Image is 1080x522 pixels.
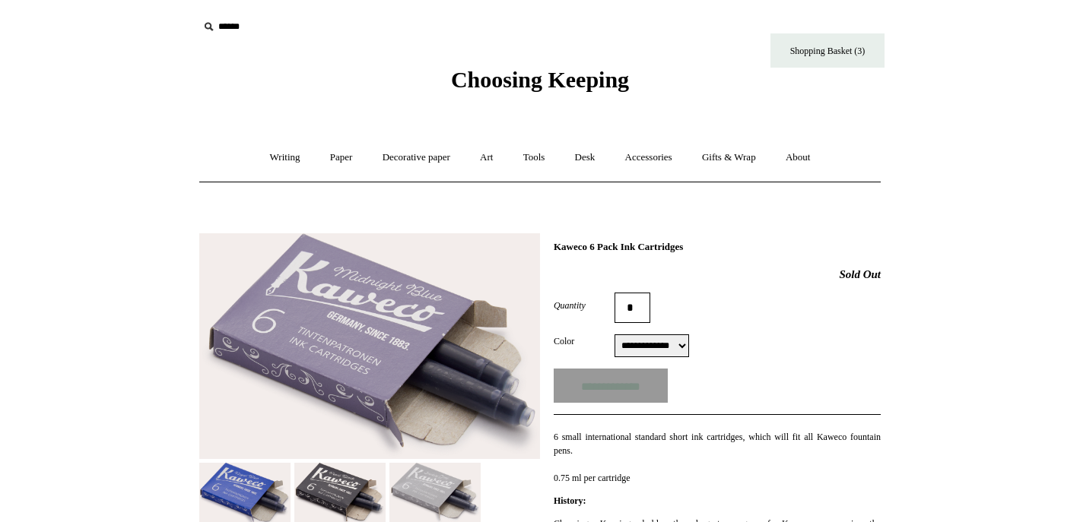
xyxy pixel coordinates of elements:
[611,138,686,178] a: Accessories
[554,267,881,281] h2: Sold Out
[561,138,609,178] a: Desk
[688,138,770,178] a: Gifts & Wrap
[466,138,507,178] a: Art
[770,33,885,68] a: Shopping Basket (3)
[369,138,464,178] a: Decorative paper
[451,79,629,90] a: Choosing Keeping
[554,495,586,506] strong: History:
[554,241,881,253] h1: Kaweco 6 Pack Ink Cartridges
[772,138,824,178] a: About
[316,138,367,178] a: Paper
[199,233,540,459] img: Kaweco 6 Pack Ink Cartridges
[554,334,615,348] label: Color
[510,138,559,178] a: Tools
[554,299,615,312] label: Quantity
[451,67,629,92] span: Choosing Keeping
[554,430,881,485] p: 6 small international standard short ink cartridges, which will fit all Kaweco fountain pens. 0.7...
[256,138,314,178] a: Writing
